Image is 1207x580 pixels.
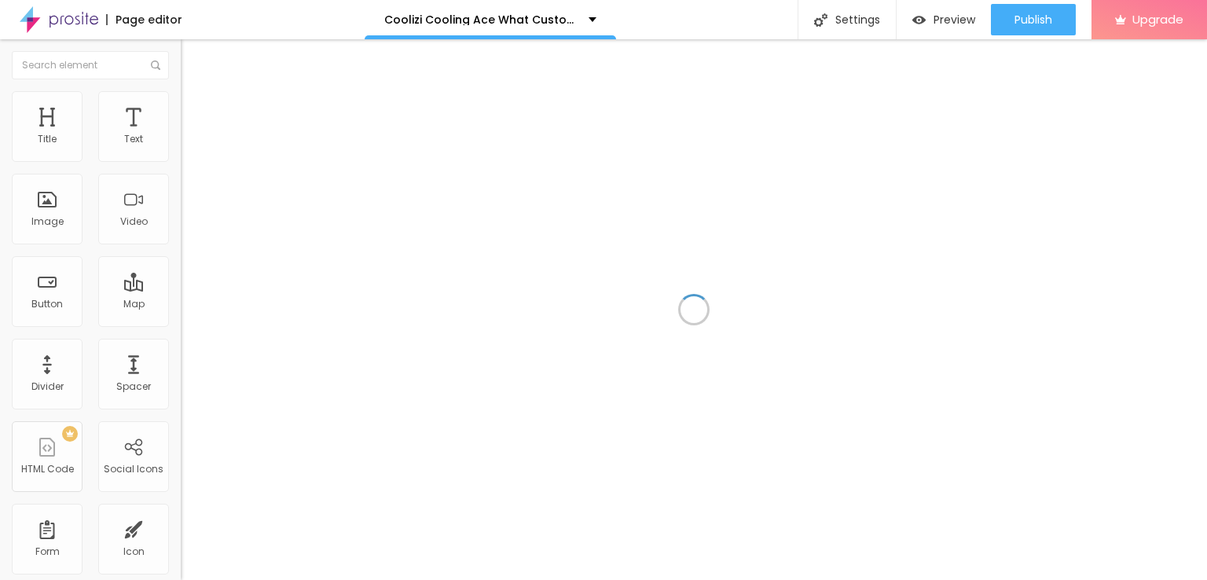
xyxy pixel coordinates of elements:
div: Text [124,134,143,145]
div: Image [31,216,64,227]
img: view-1.svg [912,13,926,27]
div: Spacer [116,381,151,392]
div: Social Icons [104,464,163,475]
div: Button [31,299,63,310]
div: Video [120,216,148,227]
div: Divider [31,381,64,392]
input: Search element [12,51,169,79]
div: Form [35,546,60,557]
img: Icone [151,61,160,70]
div: Map [123,299,145,310]
button: Publish [991,4,1076,35]
img: Icone [814,13,827,27]
div: HTML Code [21,464,74,475]
div: Page editor [106,14,182,25]
button: Preview [897,4,991,35]
p: Coolizi Cooling Ace What Customers Are Saying [384,14,577,25]
div: Title [38,134,57,145]
span: Upgrade [1132,13,1183,26]
span: Publish [1014,13,1052,26]
span: Preview [934,13,975,26]
div: Icon [123,546,145,557]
